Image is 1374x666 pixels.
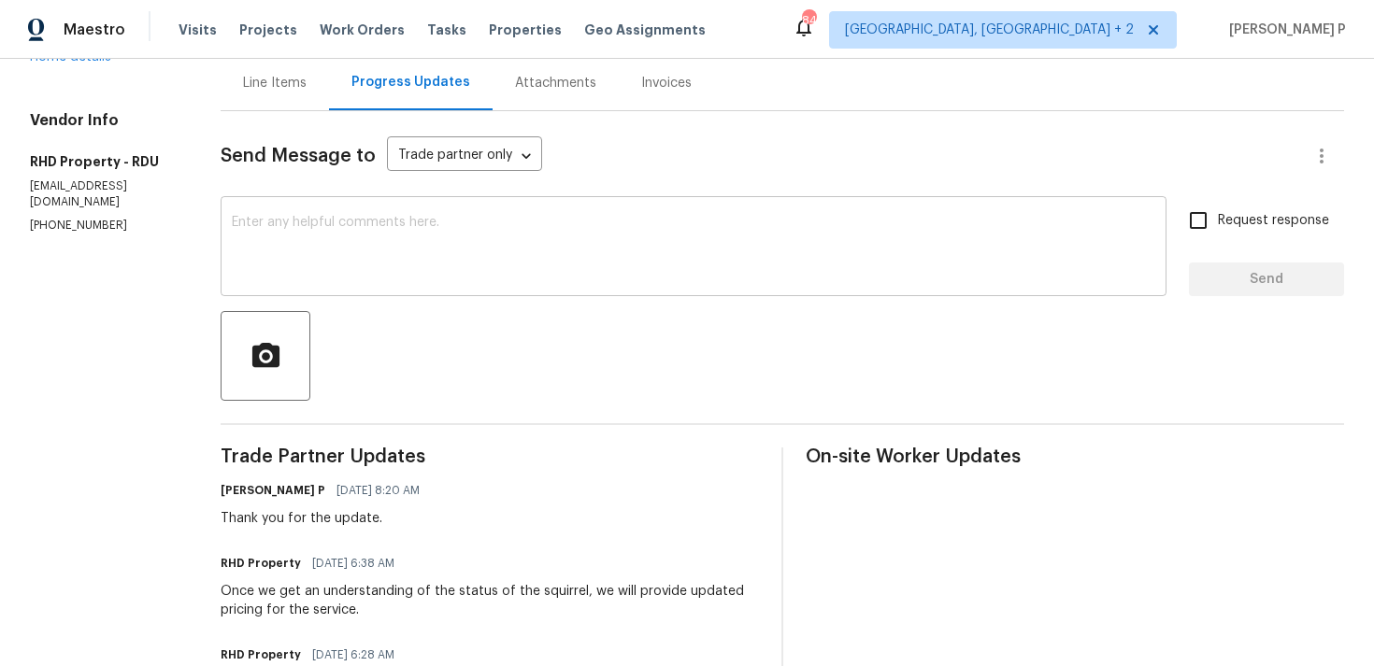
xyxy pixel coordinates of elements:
[64,21,125,39] span: Maestro
[312,645,394,664] span: [DATE] 6:28 AM
[312,554,394,573] span: [DATE] 6:38 AM
[320,21,405,39] span: Work Orders
[221,554,301,573] h6: RHD Property
[1218,211,1329,231] span: Request response
[351,73,470,92] div: Progress Updates
[387,141,542,172] div: Trade partner only
[1222,21,1346,39] span: [PERSON_NAME] P
[845,21,1134,39] span: [GEOGRAPHIC_DATA], [GEOGRAPHIC_DATA] + 2
[427,23,466,36] span: Tasks
[221,447,759,466] span: Trade Partner Updates
[221,645,301,664] h6: RHD Property
[30,111,176,130] h4: Vendor Info
[179,21,217,39] span: Visits
[806,447,1344,466] span: On-site Worker Updates
[584,21,706,39] span: Geo Assignments
[336,481,420,500] span: [DATE] 8:20 AM
[30,178,176,210] p: [EMAIL_ADDRESS][DOMAIN_NAME]
[239,21,297,39] span: Projects
[641,74,692,92] div: Invoices
[515,74,596,92] div: Attachments
[489,21,562,39] span: Properties
[221,481,325,500] h6: [PERSON_NAME] P
[243,74,307,92] div: Line Items
[30,152,176,171] h5: RHD Property - RDU
[30,218,176,234] p: [PHONE_NUMBER]
[221,147,376,165] span: Send Message to
[802,11,815,30] div: 84
[221,582,759,619] div: Once we get an understanding of the status of the squirrel, we will provide updated pricing for t...
[221,509,431,528] div: Thank you for the update.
